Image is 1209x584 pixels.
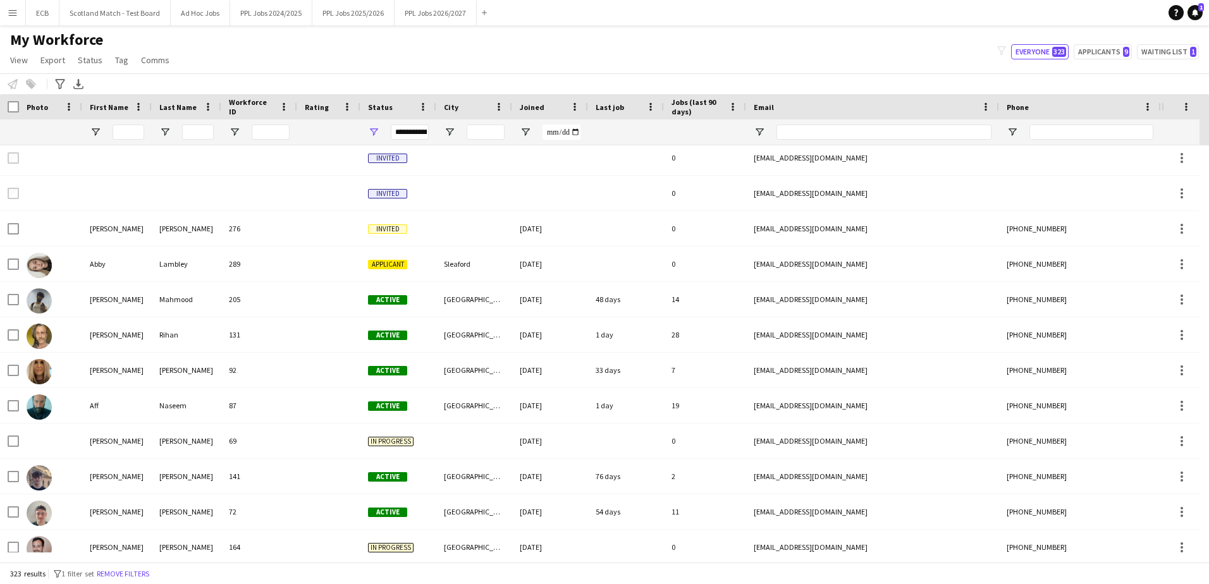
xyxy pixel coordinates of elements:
[368,472,407,482] span: Active
[664,176,746,210] div: 0
[746,317,999,352] div: [EMAIL_ADDRESS][DOMAIN_NAME]
[436,530,512,564] div: [GEOGRAPHIC_DATA]
[664,459,746,494] div: 2
[512,494,588,529] div: [DATE]
[152,317,221,352] div: Rihan
[221,530,297,564] div: 164
[94,567,152,581] button: Remove filters
[664,140,746,175] div: 0
[82,353,152,387] div: [PERSON_NAME]
[436,494,512,529] div: [GEOGRAPHIC_DATA]
[152,353,221,387] div: [PERSON_NAME]
[229,97,274,116] span: Workforce ID
[221,246,297,281] div: 289
[746,211,999,246] div: [EMAIL_ADDRESS][DOMAIN_NAME]
[8,152,19,164] input: Row Selection is disabled for this row (unchecked)
[664,530,746,564] div: 0
[27,324,52,349] img: Adam Rihan
[368,295,407,305] span: Active
[746,494,999,529] div: [EMAIL_ADDRESS][DOMAIN_NAME]
[152,246,221,281] div: Lambley
[746,246,999,281] div: [EMAIL_ADDRESS][DOMAIN_NAME]
[368,543,414,552] span: In progress
[512,246,588,281] div: [DATE]
[152,211,221,246] div: [PERSON_NAME]
[1052,47,1066,57] span: 323
[368,401,407,411] span: Active
[40,54,65,66] span: Export
[159,126,171,138] button: Open Filter Menu
[221,211,297,246] div: 276
[999,423,1161,458] div: [PHONE_NUMBER]
[395,1,477,25] button: PPL Jobs 2026/2027
[672,97,723,116] span: Jobs (last 90 days)
[746,423,999,458] div: [EMAIL_ADDRESS][DOMAIN_NAME]
[368,508,407,517] span: Active
[113,125,144,140] input: First Name Filter Input
[1029,125,1153,140] input: Phone Filter Input
[182,125,214,140] input: Last Name Filter Input
[596,102,624,112] span: Last job
[588,282,664,317] div: 48 days
[1137,44,1199,59] button: Waiting list1
[664,211,746,246] div: 0
[229,126,240,138] button: Open Filter Menu
[35,52,70,68] a: Export
[664,317,746,352] div: 28
[436,317,512,352] div: [GEOGRAPHIC_DATA]
[1123,47,1129,57] span: 9
[252,125,290,140] input: Workforce ID Filter Input
[512,282,588,317] div: [DATE]
[27,253,52,278] img: Abby Lambley
[368,102,393,112] span: Status
[444,102,458,112] span: City
[82,282,152,317] div: [PERSON_NAME]
[746,388,999,423] div: [EMAIL_ADDRESS][DOMAIN_NAME]
[368,366,407,375] span: Active
[152,459,221,494] div: [PERSON_NAME]
[82,494,152,529] div: [PERSON_NAME]
[588,353,664,387] div: 33 days
[999,353,1161,387] div: [PHONE_NUMBER]
[52,76,68,92] app-action-btn: Advanced filters
[999,317,1161,352] div: [PHONE_NUMBER]
[512,211,588,246] div: [DATE]
[512,530,588,564] div: [DATE]
[141,54,169,66] span: Comms
[754,126,765,138] button: Open Filter Menu
[436,459,512,494] div: [GEOGRAPHIC_DATA]
[776,125,991,140] input: Email Filter Input
[512,423,588,458] div: [DATE]
[78,54,102,66] span: Status
[312,1,395,25] button: PPL Jobs 2025/2026
[221,423,297,458] div: 69
[588,388,664,423] div: 1 day
[1007,102,1029,112] span: Phone
[27,359,52,384] img: Adele Bellis
[27,102,48,112] span: Photo
[27,536,52,561] img: Alexander Jethwa
[664,423,746,458] div: 0
[444,126,455,138] button: Open Filter Menu
[746,459,999,494] div: [EMAIL_ADDRESS][DOMAIN_NAME]
[1074,44,1132,59] button: Applicants9
[512,388,588,423] div: [DATE]
[368,126,379,138] button: Open Filter Menu
[61,569,94,578] span: 1 filter set
[467,125,505,140] input: City Filter Input
[10,30,103,49] span: My Workforce
[82,530,152,564] div: [PERSON_NAME]
[152,282,221,317] div: Mahmood
[512,353,588,387] div: [DATE]
[1188,5,1203,20] a: 1
[136,52,175,68] a: Comms
[82,388,152,423] div: Aff
[368,154,407,163] span: Invited
[82,246,152,281] div: Abby
[10,54,28,66] span: View
[27,465,52,490] img: Alex Luff
[221,494,297,529] div: 72
[754,102,774,112] span: Email
[159,102,197,112] span: Last Name
[152,494,221,529] div: [PERSON_NAME]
